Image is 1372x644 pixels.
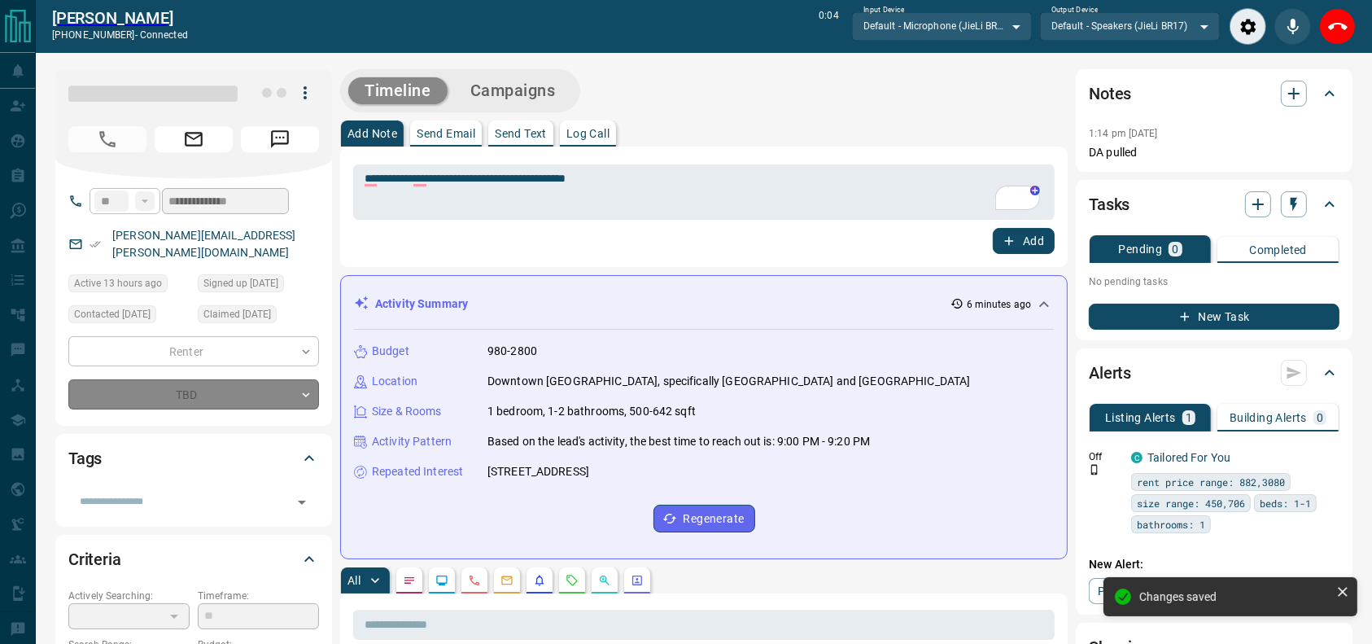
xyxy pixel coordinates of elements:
[348,77,448,104] button: Timeline
[68,439,319,478] div: Tags
[68,126,146,152] span: Call
[203,275,278,291] span: Signed up [DATE]
[1089,464,1100,475] svg: Push Notification Only
[1089,556,1339,573] p: New Alert:
[1089,360,1131,386] h2: Alerts
[598,574,611,587] svg: Opportunities
[1260,495,1311,511] span: beds: 1-1
[1089,128,1158,139] p: 1:14 pm [DATE]
[198,305,319,328] div: Sun Aug 10 2025
[852,12,1032,40] div: Default - Microphone (JieLi BR17)
[500,574,513,587] svg: Emails
[566,574,579,587] svg: Requests
[52,28,188,42] p: [PHONE_NUMBER] -
[112,229,296,259] a: [PERSON_NAME][EMAIL_ADDRESS][PERSON_NAME][DOMAIN_NAME]
[1230,8,1266,45] div: Audio Settings
[533,574,546,587] svg: Listing Alerts
[487,403,696,420] p: 1 bedroom, 1-2 bathrooms, 500-642 sqft
[74,306,151,322] span: Contacted [DATE]
[372,373,417,390] p: Location
[566,128,610,139] p: Log Call
[1131,452,1143,463] div: condos.ca
[365,172,1043,213] textarea: To enrich screen reader interactions, please activate Accessibility in Grammarly extension settings
[198,274,319,297] div: Sun Aug 10 2025
[1089,269,1339,294] p: No pending tasks
[68,445,102,471] h2: Tags
[1089,81,1131,107] h2: Notes
[241,126,319,152] span: Message
[487,433,870,450] p: Based on the lead's activity, the best time to reach out is: 9:00 PM - 9:20 PM
[68,540,319,579] div: Criteria
[1186,412,1192,423] p: 1
[1089,449,1121,464] p: Off
[68,274,190,297] div: Mon Aug 11 2025
[1051,5,1098,15] label: Output Device
[487,463,589,480] p: [STREET_ADDRESS]
[347,575,360,586] p: All
[1089,185,1339,224] div: Tasks
[1089,578,1173,604] a: Property
[68,336,319,366] div: Renter
[1089,353,1339,392] div: Alerts
[993,228,1055,254] button: Add
[90,239,101,250] svg: Email Verified
[203,306,271,322] span: Claimed [DATE]
[863,5,905,15] label: Input Device
[68,589,190,603] p: Actively Searching:
[68,546,121,572] h2: Criteria
[1137,495,1245,511] span: size range: 450,706
[487,343,537,360] p: 980-2800
[435,574,448,587] svg: Lead Browsing Activity
[967,297,1031,312] p: 6 minutes ago
[372,343,409,360] p: Budget
[819,8,838,45] p: 0:04
[1319,8,1356,45] div: End Call
[1119,243,1163,255] p: Pending
[347,128,397,139] p: Add Note
[291,491,313,514] button: Open
[1249,244,1307,256] p: Completed
[354,289,1054,319] div: Activity Summary6 minutes ago
[1105,412,1176,423] p: Listing Alerts
[454,77,572,104] button: Campaigns
[68,305,190,328] div: Sun Aug 10 2025
[1139,590,1330,603] div: Changes saved
[1089,74,1339,113] div: Notes
[1172,243,1178,255] p: 0
[1317,412,1323,423] p: 0
[487,373,971,390] p: Downtown [GEOGRAPHIC_DATA], specifically [GEOGRAPHIC_DATA] and [GEOGRAPHIC_DATA]
[74,275,162,291] span: Active 13 hours ago
[155,126,233,152] span: Email
[417,128,475,139] p: Send Email
[372,463,463,480] p: Repeated Interest
[653,505,755,532] button: Regenerate
[140,29,188,41] span: connected
[495,128,547,139] p: Send Text
[403,574,416,587] svg: Notes
[1147,451,1230,464] a: Tailored For You
[372,403,442,420] p: Size & Rooms
[1040,12,1220,40] div: Default - Speakers (JieLi BR17)
[1137,474,1285,490] span: rent price range: 882,3080
[1089,191,1129,217] h2: Tasks
[52,8,188,28] a: [PERSON_NAME]
[1089,144,1339,161] p: DA pulled
[1089,304,1339,330] button: New Task
[631,574,644,587] svg: Agent Actions
[68,379,319,410] div: TBD
[1137,516,1205,532] span: bathrooms: 1
[1230,412,1307,423] p: Building Alerts
[198,589,319,603] p: Timeframe:
[372,433,452,450] p: Activity Pattern
[375,296,468,313] p: Activity Summary
[1274,8,1311,45] div: Mute
[468,574,481,587] svg: Calls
